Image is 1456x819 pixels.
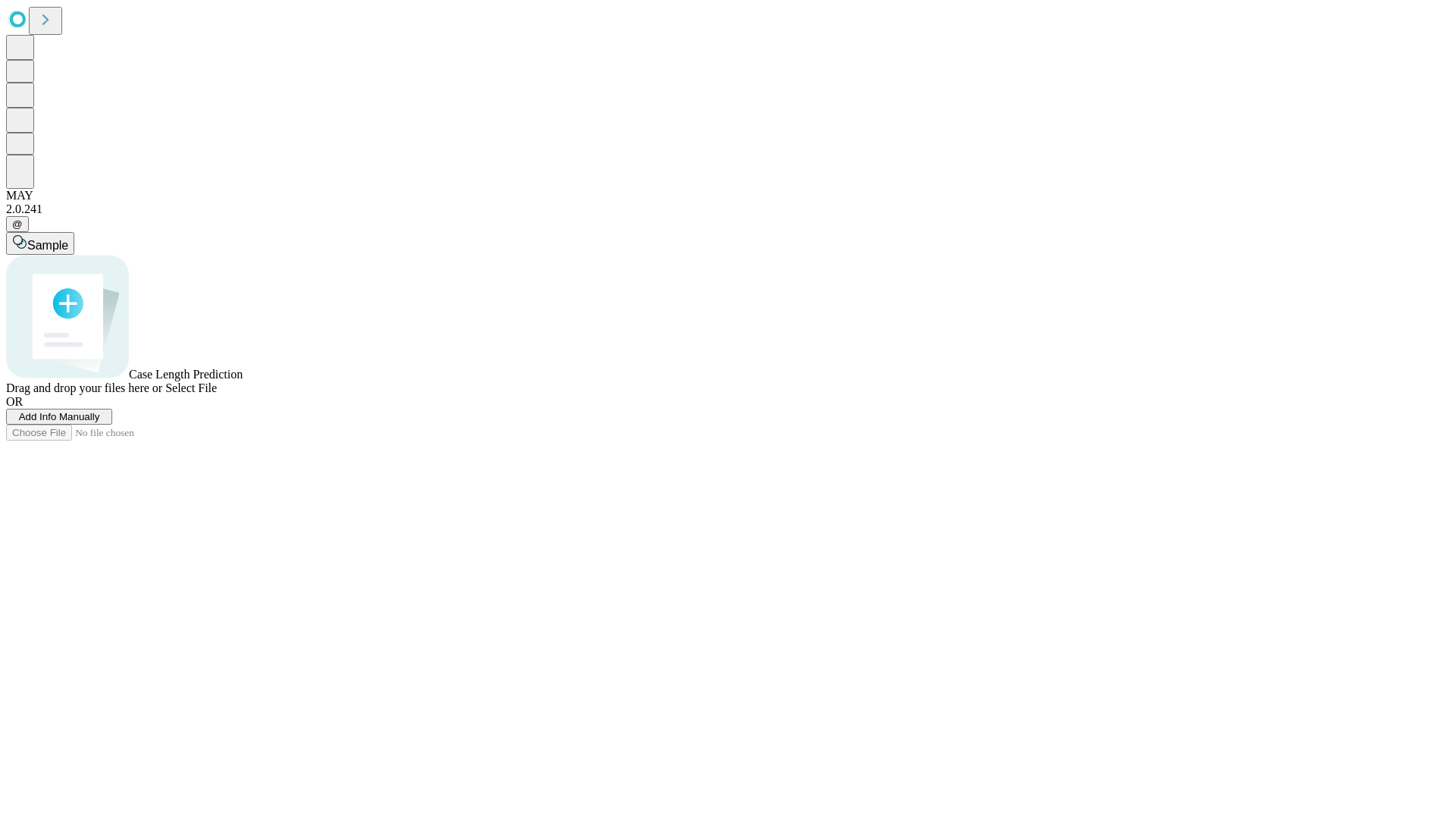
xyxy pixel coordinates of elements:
span: Sample [27,239,68,252]
span: @ [12,218,23,230]
div: 2.0.241 [6,202,1450,216]
span: Select File [165,381,217,394]
button: Sample [6,232,74,255]
div: MAY [6,189,1450,202]
span: Drag and drop your files here or [6,381,162,394]
button: Add Info Manually [6,409,112,425]
span: Add Info Manually [19,411,100,422]
span: Case Length Prediction [129,368,243,381]
button: @ [6,216,29,232]
span: OR [6,395,23,408]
